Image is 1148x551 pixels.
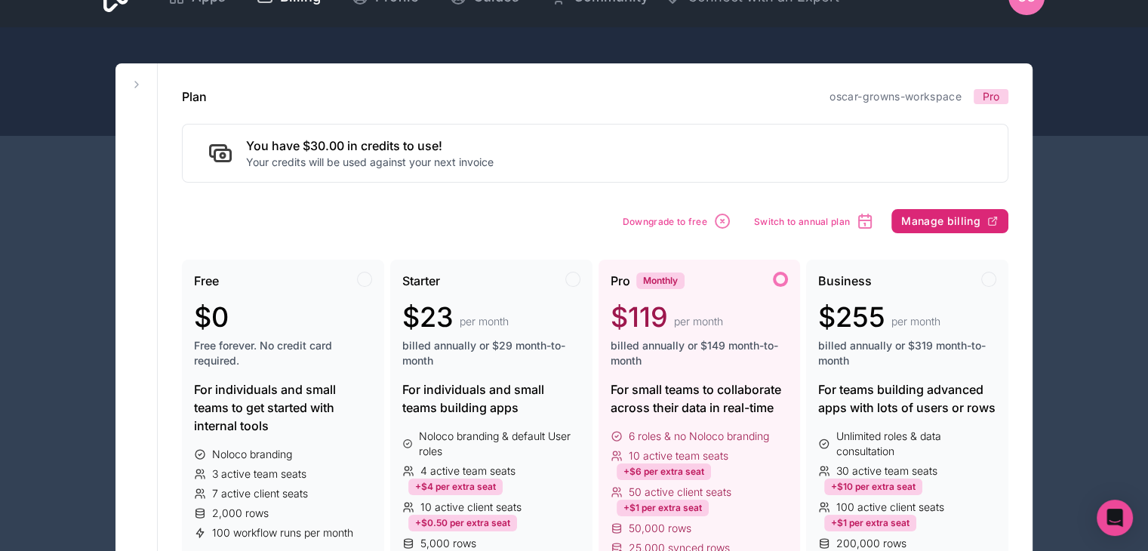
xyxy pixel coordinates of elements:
span: per month [460,314,509,329]
span: 5,000 rows [420,536,476,551]
span: 200,000 rows [836,536,906,551]
span: Noloco branding & default User roles [419,429,580,459]
p: Your credits will be used against your next invoice [246,155,494,170]
span: 7 active client seats [212,486,308,501]
span: 50,000 rows [629,521,691,536]
span: 2,000 rows [212,506,269,521]
span: 4 active team seats [420,463,516,479]
div: +$0.50 per extra seat [408,515,517,531]
div: For individuals and small teams to get started with internal tools [194,380,372,435]
button: Manage billing [891,209,1008,233]
span: $0 [194,302,229,332]
span: 100 workflow runs per month [212,525,353,540]
div: For teams building advanced apps with lots of users or rows [818,380,996,417]
a: oscar-growns-workspace [829,90,962,103]
span: $119 [611,302,668,332]
span: Switch to annual plan [754,216,850,227]
h1: Plan [182,88,207,106]
span: per month [674,314,723,329]
div: +$10 per extra seat [824,479,922,495]
span: Manage billing [901,214,980,228]
button: Switch to annual plan [749,207,879,235]
span: Free forever. No credit card required. [194,338,372,368]
span: 3 active team seats [212,466,306,482]
div: +$1 per extra seat [824,515,916,531]
div: +$4 per extra seat [408,479,503,495]
span: Downgrade to free [623,216,707,227]
span: 6 roles & no Noloco branding [629,429,769,444]
span: $255 [818,302,885,332]
span: Unlimited roles & data consultation [836,429,996,459]
span: Business [818,272,872,290]
span: billed annually or $319 month-to-month [818,338,996,368]
span: Starter [402,272,440,290]
div: Open Intercom Messenger [1097,500,1133,536]
span: 10 active team seats [629,448,728,463]
h2: You have $30.00 in credits to use! [246,137,494,155]
span: $23 [402,302,454,332]
div: For individuals and small teams building apps [402,380,580,417]
div: For small teams to collaborate across their data in real-time [611,380,789,417]
span: per month [891,314,940,329]
span: Free [194,272,219,290]
div: Monthly [636,272,685,289]
span: Pro [611,272,630,290]
span: billed annually or $29 month-to-month [402,338,580,368]
div: +$1 per extra seat [617,500,709,516]
span: Noloco branding [212,447,292,462]
button: Downgrade to free [617,207,737,235]
span: 10 active client seats [420,500,522,515]
span: 100 active client seats [836,500,944,515]
span: 30 active team seats [836,463,937,479]
span: 50 active client seats [629,485,731,500]
div: +$6 per extra seat [617,463,711,480]
span: Pro [983,89,999,104]
span: billed annually or $149 month-to-month [611,338,789,368]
